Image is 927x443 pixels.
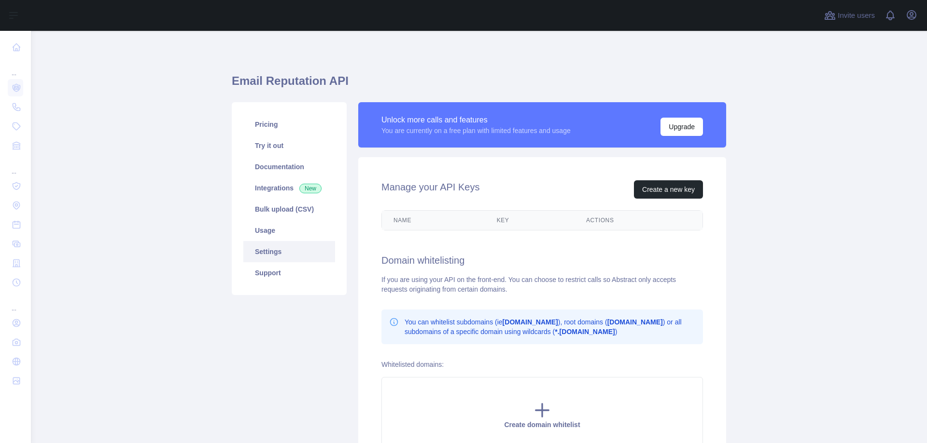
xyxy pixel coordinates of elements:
label: Whitelisted domains: [381,361,444,368]
a: Try it out [243,135,335,156]
span: Create domain whitelist [504,421,580,429]
span: New [299,184,322,193]
h2: Domain whitelisting [381,254,703,267]
b: *.[DOMAIN_NAME] [555,328,615,336]
div: Unlock more calls and features [381,114,571,126]
a: Documentation [243,156,335,177]
div: ... [8,156,23,175]
h2: Manage your API Keys [381,180,479,199]
a: Integrations New [243,177,335,199]
button: Create a new key [634,180,703,199]
button: Invite users [822,8,877,23]
a: Usage [243,220,335,241]
th: Key [485,211,575,230]
th: Name [382,211,485,230]
div: You are currently on a free plan with limited features and usage [381,126,571,135]
p: You can whitelist subdomains (ie ), root domains ( ) or all subdomains of a specific domain using... [405,317,695,336]
div: ... [8,293,23,312]
b: [DOMAIN_NAME] [607,318,663,326]
a: Pricing [243,114,335,135]
h1: Email Reputation API [232,73,726,96]
a: Support [243,262,335,283]
a: Bulk upload (CSV) [243,199,335,220]
b: [DOMAIN_NAME] [503,318,558,326]
th: Actions [575,211,702,230]
div: ... [8,58,23,77]
span: Invite users [838,10,875,21]
button: Upgrade [660,118,703,136]
div: If you are using your API on the front-end. You can choose to restrict calls so Abstract only acc... [381,275,703,294]
a: Settings [243,241,335,262]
